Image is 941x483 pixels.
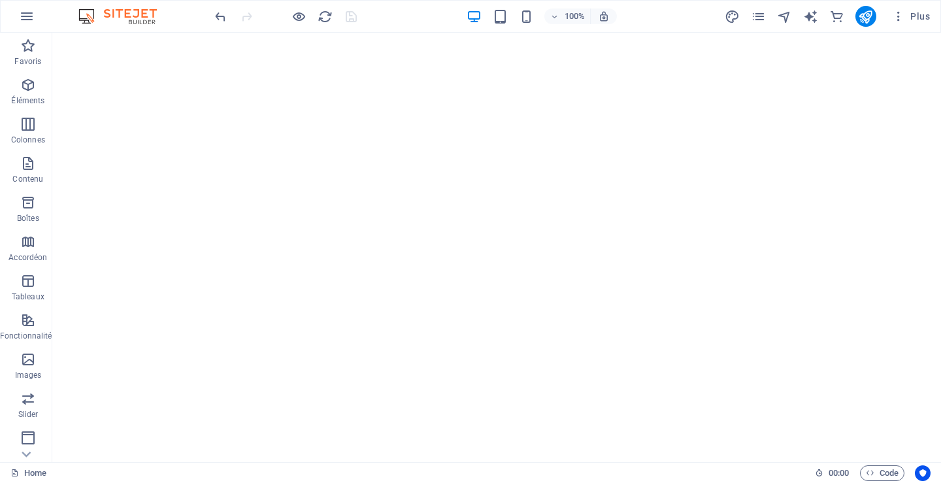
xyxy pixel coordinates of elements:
[317,8,333,24] button: reload
[75,8,173,24] img: Editor Logo
[838,468,840,478] span: :
[10,465,46,481] a: Cliquez pour annuler la sélection. Double-cliquez pour ouvrir Pages.
[725,9,740,24] i: Design (Ctrl+Alt+Y)
[12,291,44,302] p: Tableaux
[598,10,610,22] i: Lors du redimensionnement, ajuster automatiquement le niveau de zoom en fonction de l'appareil sé...
[8,252,47,263] p: Accordéon
[858,9,873,24] i: Publier
[544,8,591,24] button: 100%
[751,8,767,24] button: pages
[751,9,766,24] i: Pages (Ctrl+Alt+S)
[15,370,42,380] p: Images
[318,9,333,24] i: Actualiser la page
[829,9,844,24] i: E-commerce
[212,8,228,24] button: undo
[829,8,845,24] button: commerce
[17,213,39,224] p: Boîtes
[291,8,306,24] button: Cliquez ici pour quitter le mode Aperçu et poursuivre l'édition.
[777,9,792,24] i: Navigateur
[564,8,585,24] h6: 100%
[892,10,930,23] span: Plus
[11,135,45,145] p: Colonnes
[803,8,819,24] button: text_generator
[829,465,849,481] span: 00 00
[725,8,740,24] button: design
[777,8,793,24] button: navigator
[866,465,899,481] span: Code
[855,6,876,27] button: publish
[860,465,904,481] button: Code
[18,409,39,420] p: Slider
[11,95,44,106] p: Éléments
[915,465,931,481] button: Usercentrics
[213,9,228,24] i: Annuler : Ajouter un élément (Ctrl+Z)
[803,9,818,24] i: AI Writer
[12,174,43,184] p: Contenu
[14,56,41,67] p: Favoris
[887,6,935,27] button: Plus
